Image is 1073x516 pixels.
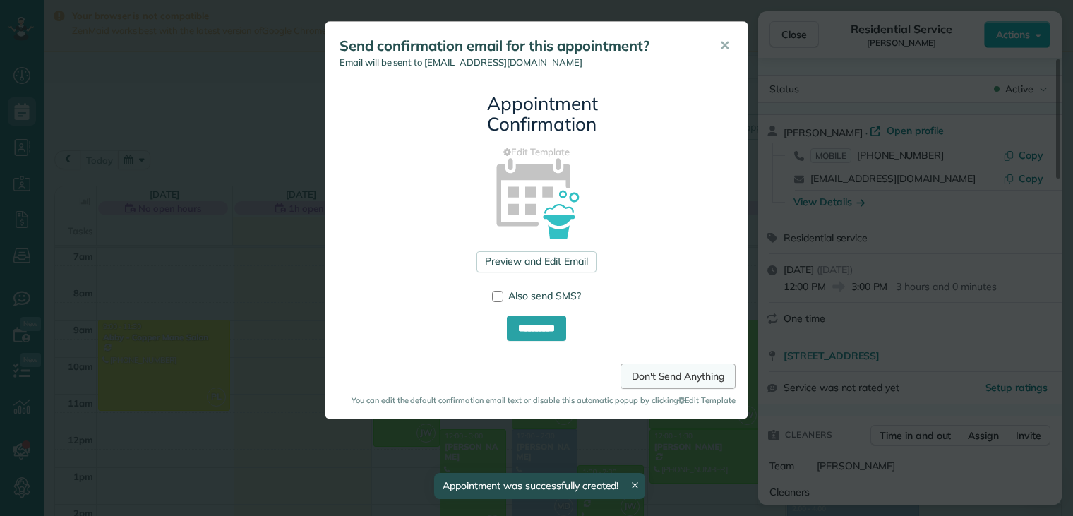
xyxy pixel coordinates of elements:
[337,395,736,406] small: You can edit the default confirmation email text or disable this automatic popup by clicking Edit...
[434,473,646,499] div: Appointment was successfully created!
[340,56,582,68] span: Email will be sent to [EMAIL_ADDRESS][DOMAIN_NAME]
[340,36,700,56] h5: Send confirmation email for this appointment?
[621,364,736,389] a: Don't Send Anything
[476,251,596,272] a: Preview and Edit Email
[508,289,581,302] span: Also send SMS?
[719,37,730,54] span: ✕
[487,94,586,134] h3: Appointment Confirmation
[336,145,737,159] a: Edit Template
[474,133,600,260] img: appointment_confirmation_icon-141e34405f88b12ade42628e8c248340957700ab75a12ae832a8710e9b578dc5.png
